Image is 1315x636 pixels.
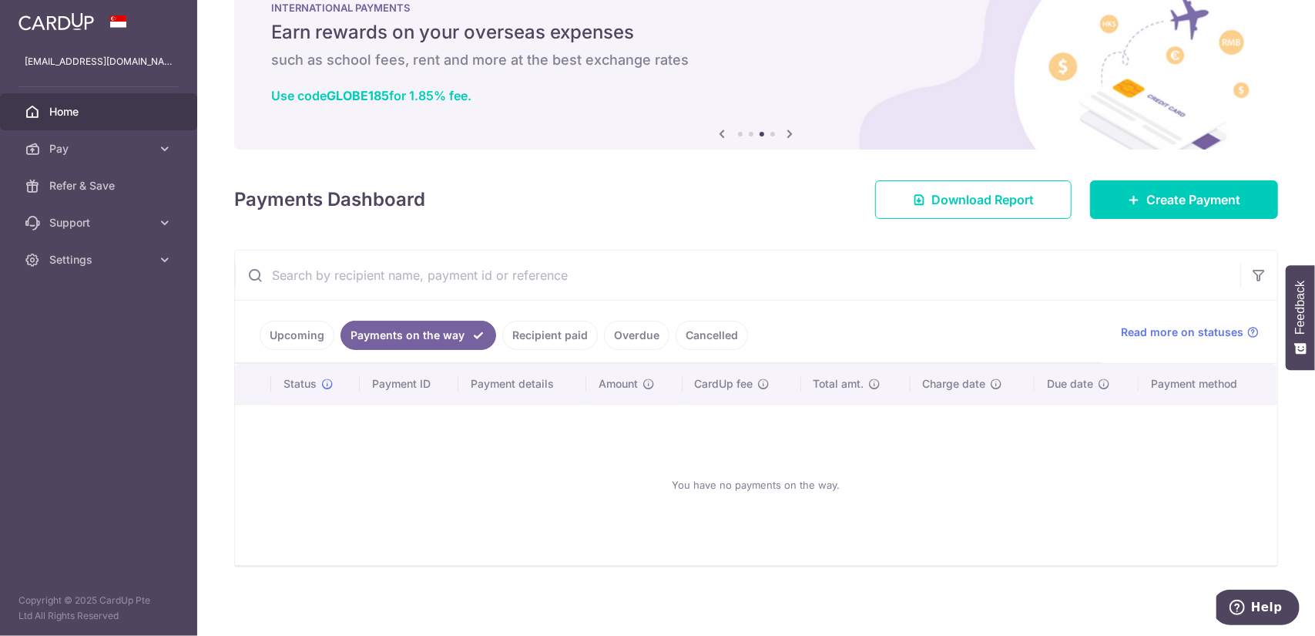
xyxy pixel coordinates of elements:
[931,190,1034,209] span: Download Report
[271,88,471,103] a: Use codeGLOBE185for 1.85% fee.
[676,321,748,350] a: Cancelled
[271,20,1241,45] h5: Earn rewards on your overseas expenses
[49,215,151,231] span: Support
[49,252,151,268] span: Settings
[49,104,151,119] span: Home
[327,88,389,103] b: GLOBE185
[49,178,151,193] span: Refer & Save
[260,321,334,350] a: Upcoming
[599,376,638,392] span: Amount
[1139,364,1277,404] th: Payment method
[235,251,1240,300] input: Search by recipient name, payment id or reference
[1146,190,1240,209] span: Create Payment
[283,376,317,392] span: Status
[18,12,94,31] img: CardUp
[253,417,1259,553] div: You have no payments on the way.
[25,54,173,69] p: [EMAIL_ADDRESS][DOMAIN_NAME]
[502,321,598,350] a: Recipient paid
[340,321,496,350] a: Payments on the way
[1286,265,1315,370] button: Feedback - Show survey
[813,376,864,392] span: Total amt.
[271,51,1241,69] h6: such as school fees, rent and more at the best exchange rates
[49,141,151,156] span: Pay
[695,376,753,392] span: CardUp fee
[875,180,1072,219] a: Download Report
[923,376,986,392] span: Charge date
[1047,376,1093,392] span: Due date
[1121,325,1243,340] span: Read more on statuses
[271,2,1241,14] p: INTERNATIONAL PAYMENTS
[1121,325,1259,340] a: Read more on statuses
[1090,180,1278,219] a: Create Payment
[604,321,669,350] a: Overdue
[458,364,586,404] th: Payment details
[1293,281,1307,335] span: Feedback
[360,364,458,404] th: Payment ID
[234,186,425,214] h4: Payments Dashboard
[1216,590,1300,628] iframe: Opens a widget where you can find more information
